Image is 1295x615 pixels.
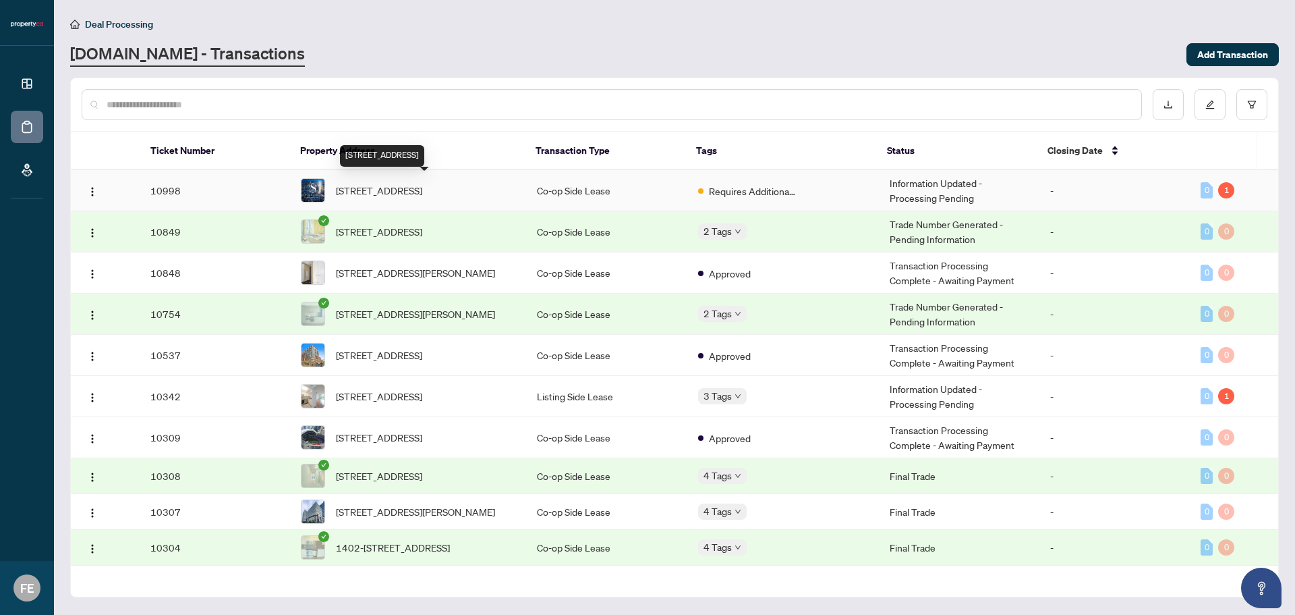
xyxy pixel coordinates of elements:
img: thumbnail-img [301,426,324,449]
span: check-circle [318,215,329,226]
td: 10309 [140,417,290,458]
td: Co-op Side Lease [526,494,687,530]
img: thumbnail-img [301,500,324,523]
td: - [1039,294,1190,335]
div: 1 [1218,182,1234,198]
button: Logo [82,501,103,523]
button: Logo [82,385,103,407]
td: - [1039,494,1190,530]
span: 2 Tags [703,223,732,239]
td: Co-op Side Lease [526,458,687,494]
button: Open asap [1241,568,1282,608]
span: [STREET_ADDRESS] [336,224,422,239]
span: Approved [709,431,751,446]
div: 1 [1218,388,1234,404]
td: - [1039,170,1190,211]
td: - [1039,530,1190,566]
span: edit [1205,100,1215,109]
img: Logo [87,228,98,238]
img: Logo [87,433,98,444]
th: Tags [685,132,876,170]
span: FE [20,579,34,597]
span: 4 Tags [703,539,732,555]
span: Add Transaction [1197,44,1268,65]
span: down [735,473,741,479]
span: check-circle [318,298,329,309]
span: check-circle [318,460,329,471]
td: 10848 [140,252,290,294]
div: 0 [1201,539,1213,556]
button: Logo [82,221,103,242]
span: Requires Additional Docs [709,184,797,198]
span: Closing Date [1047,143,1103,158]
span: 1402-[STREET_ADDRESS] [336,540,450,555]
img: Logo [87,351,98,362]
img: thumbnail-img [301,385,324,408]
img: Logo [87,543,98,554]
span: Deal Processing [85,18,153,30]
th: Transaction Type [525,132,685,170]
td: Transaction Processing Complete - Awaiting Payment [879,335,1040,376]
img: Logo [87,269,98,279]
button: Logo [82,465,103,487]
td: Co-op Side Lease [526,294,687,335]
a: [DOMAIN_NAME] - Transactions [70,43,305,67]
div: 0 [1201,306,1213,322]
span: [STREET_ADDRESS] [336,389,422,404]
span: [STREET_ADDRESS] [336,430,422,445]
span: [STREET_ADDRESS][PERSON_NAME] [336,504,495,519]
span: [STREET_ADDRESS][PERSON_NAME] [336,306,495,321]
button: Logo [82,344,103,366]
td: Information Updated - Processing Pending [879,170,1040,211]
td: 10537 [140,335,290,376]
img: Logo [87,472,98,483]
button: Logo [82,427,103,448]
div: 0 [1201,182,1213,198]
img: thumbnail-img [301,344,324,367]
td: Co-op Side Lease [526,252,687,294]
div: 0 [1218,265,1234,281]
button: Add Transaction [1186,43,1279,66]
div: 0 [1218,347,1234,363]
div: 0 [1201,347,1213,363]
span: 2 Tags [703,306,732,321]
td: Transaction Processing Complete - Awaiting Payment [879,252,1040,294]
button: filter [1236,89,1267,120]
td: - [1039,252,1190,294]
td: Final Trade [879,530,1040,566]
td: 10308 [140,458,290,494]
button: Logo [82,537,103,558]
div: 0 [1218,306,1234,322]
span: download [1163,100,1173,109]
span: down [735,228,741,235]
span: down [735,393,741,400]
img: Logo [87,310,98,321]
span: check-circle [318,531,329,542]
img: thumbnail-img [301,464,324,487]
span: down [735,311,741,317]
button: Logo [82,180,103,201]
td: 10342 [140,376,290,417]
img: Logo [87,508,98,518]
img: logo [11,20,43,28]
span: 3 Tags [703,388,732,404]
span: down [735,544,741,551]
td: - [1039,376,1190,417]
td: Final Trade [879,494,1040,530]
td: - [1039,335,1190,376]
span: home [70,20,80,29]
div: 0 [1201,429,1213,446]
th: Property Address [289,132,525,170]
td: 10307 [140,494,290,530]
div: 0 [1201,468,1213,484]
td: - [1039,211,1190,252]
div: 0 [1201,388,1213,404]
td: Information Updated - Processing Pending [879,376,1040,417]
th: Status [876,132,1037,170]
img: thumbnail-img [301,179,324,202]
div: [STREET_ADDRESS] [340,145,424,167]
td: Co-op Side Lease [526,335,687,376]
span: down [735,508,741,515]
div: 0 [1218,504,1234,520]
span: 4 Tags [703,468,732,483]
